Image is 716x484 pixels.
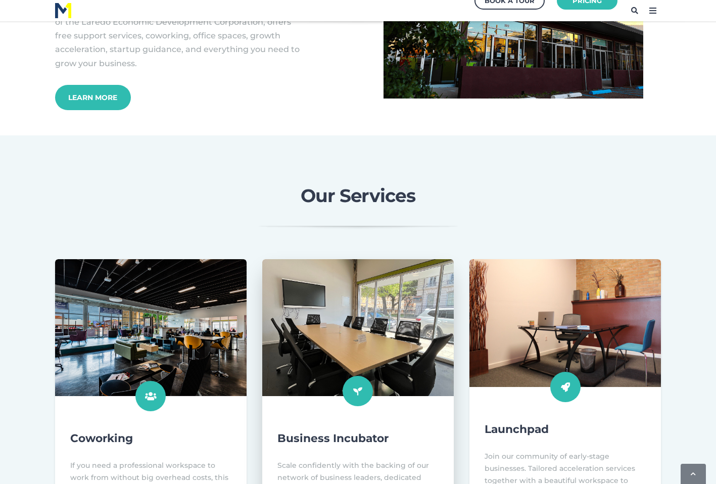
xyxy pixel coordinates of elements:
img: M1 Logo - Blue Letters - for Light Backgrounds-2 [55,3,71,18]
h2: Our Services [96,186,621,206]
img: MileOne coworking space [55,259,247,396]
a: Learn More [55,85,131,110]
img: MileOne meeting room conference room [253,253,463,403]
h4: Business Incubator [277,430,439,447]
h4: Launchpad [485,421,646,438]
h4: Coworking [70,430,231,447]
span: MileOne International Business Assistance Center, a division of the Laredo Economic Development C... [55,4,302,68]
img: MileOne office photo [469,259,661,387]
